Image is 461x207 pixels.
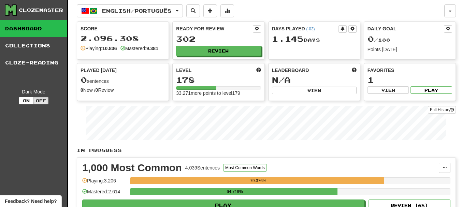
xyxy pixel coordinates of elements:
[132,188,337,195] div: 64.719%
[272,34,304,44] span: 1.145
[81,87,83,93] strong: 0
[146,46,158,51] strong: 9.381
[220,4,234,17] button: More stats
[19,7,63,14] div: Clozemaster
[203,4,217,17] button: Add sentence to collection
[82,177,127,189] div: Playing: 3.206
[120,45,158,52] div: Mastered:
[82,163,182,173] div: 1,000 Most Common
[81,45,117,52] div: Playing:
[176,90,261,97] div: 33.271 more points to level 179
[368,37,390,43] span: / 100
[5,88,62,95] div: Dark Mode
[272,35,357,44] div: Day s
[368,67,452,74] div: Favorites
[368,46,452,53] div: Points [DATE]
[81,87,165,93] div: New / Review
[81,25,165,32] div: Score
[81,34,165,43] div: 2.096.308
[186,4,200,17] button: Search sentences
[272,25,338,32] div: Days Played
[306,27,315,31] a: (-03)
[352,67,357,74] span: This week in points, UTC
[33,97,48,104] button: Off
[132,177,384,184] div: 79.376%
[77,4,183,17] button: English/Português
[185,164,220,171] div: 4.039 Sentences
[96,87,98,93] strong: 0
[256,67,261,74] span: Score more points to level up
[176,35,261,43] div: 302
[176,67,191,74] span: Level
[368,86,409,94] button: View
[272,75,291,85] span: N/A
[368,34,374,44] span: 0
[5,198,57,205] span: Open feedback widget
[272,67,309,74] span: Leaderboard
[81,67,117,74] span: Played [DATE]
[77,147,456,154] p: In Progress
[428,106,456,114] a: Full History
[102,8,172,14] span: English / Português
[82,188,127,199] div: Mastered: 2.614
[176,46,261,56] button: Review
[272,87,357,94] button: View
[410,86,452,94] button: Play
[368,76,452,84] div: 1
[368,25,444,33] div: Daily Goal
[81,75,87,85] span: 0
[19,97,34,104] button: On
[176,76,261,84] div: 178
[223,164,267,172] button: Most Common Words
[176,25,253,32] div: Ready for Review
[102,46,117,51] strong: 10.836
[81,76,165,85] div: sentences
